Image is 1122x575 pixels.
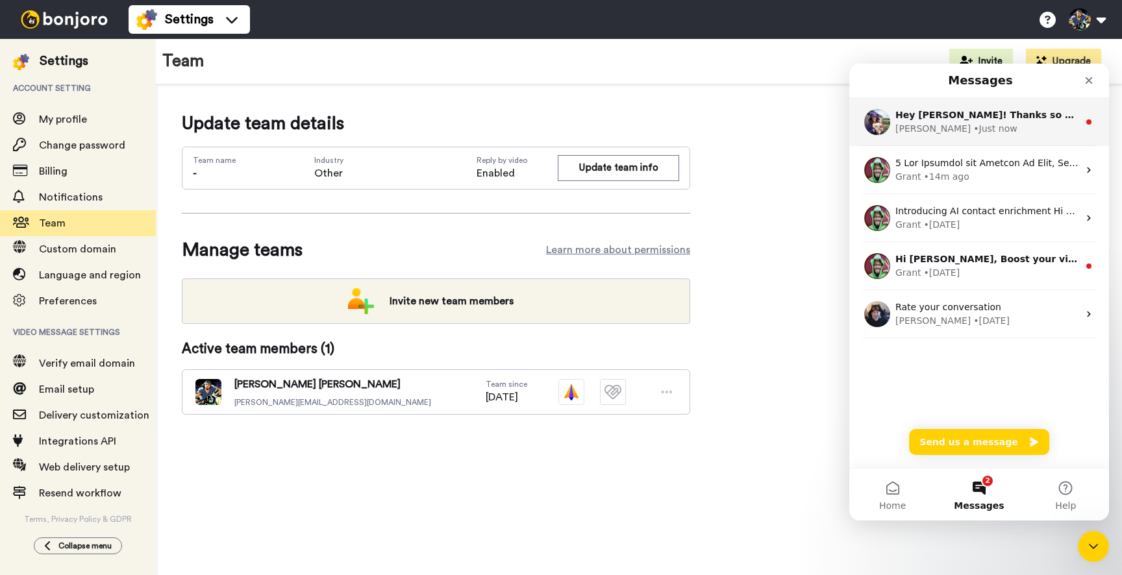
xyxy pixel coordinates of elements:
span: My profile [39,114,87,125]
a: Learn more about permissions [546,242,690,258]
span: Billing [39,166,68,177]
div: Grant [46,202,72,216]
iframe: Intercom live chat [849,64,1109,520]
span: Other [314,165,343,181]
span: Notifications [39,192,103,202]
span: [DATE] [486,389,527,405]
span: Industry [314,155,343,165]
span: Collapse menu [58,541,112,551]
img: settings-colored.svg [13,54,29,70]
span: Custom domain [39,244,116,254]
span: Enabled [477,165,558,181]
span: Team [39,218,66,228]
div: • Just now [124,58,168,72]
button: Collapse menu [34,537,122,554]
span: Active team members ( 1 ) [182,339,334,359]
span: Web delivery setup [39,462,130,472]
span: Home [30,437,56,447]
img: tm-plain.svg [600,379,626,405]
div: • 14m ago [75,106,120,120]
button: Help [173,405,260,457]
span: Help [206,437,227,447]
span: [PERSON_NAME] [PERSON_NAME] [234,376,431,392]
span: Language and region [39,270,141,280]
button: Send us a message [60,365,200,391]
span: Resend workflow [39,488,121,498]
img: add-team.png [348,288,374,314]
h1: Team [162,52,205,71]
button: Messages [86,405,173,457]
img: settings-colored.svg [136,9,157,30]
span: Verify email domain [39,358,135,369]
span: Delivery customization [39,410,149,421]
span: - [193,168,197,178]
span: Settings [165,10,214,29]
span: Team since [486,379,527,389]
div: Grant [46,106,72,120]
span: Reply by video [477,155,558,165]
div: • [DATE] [75,154,111,168]
div: • [DATE] [124,251,160,264]
span: Update team details [182,110,690,136]
span: Team name [193,155,236,165]
span: Messages [105,437,155,447]
div: [PERSON_NAME] [46,58,121,72]
span: Invite new team members [379,288,524,314]
iframe: Intercom live chat [1078,531,1109,562]
div: • [DATE] [75,202,111,216]
img: Profile image for Johann [15,238,41,263]
button: Upgrade [1026,49,1101,75]
button: Invite [949,49,1013,75]
div: Grant [46,154,72,168]
span: Preferences [39,296,97,306]
div: [PERSON_NAME] [46,251,121,264]
img: Profile image for Grant [15,141,41,167]
img: bj-logo-header-white.svg [16,10,113,29]
span: Change password [39,140,125,151]
div: Settings [40,52,88,70]
img: vm-color.svg [558,379,584,405]
span: Integrations API [39,436,116,447]
span: Rate your conversation [46,238,152,249]
button: Update team info [558,155,679,180]
img: Profile image for Grant [15,190,41,215]
span: [PERSON_NAME][EMAIL_ADDRESS][DOMAIN_NAME] [234,397,431,408]
span: Manage teams [182,237,303,263]
img: 70be62ca-c0b5-424c-ae24-0874ad0ae84a-1753936962.jpg [195,379,221,405]
img: Profile image for Grant [15,93,41,119]
span: Email setup [39,384,94,395]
